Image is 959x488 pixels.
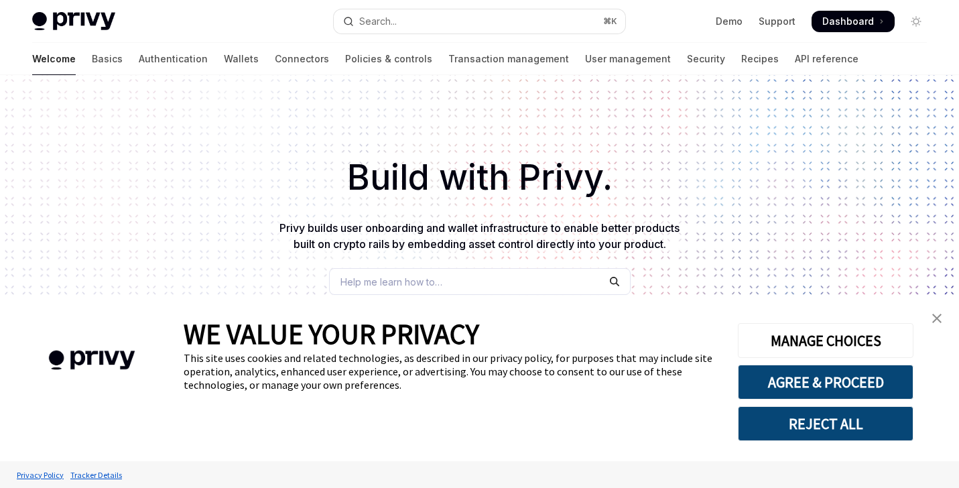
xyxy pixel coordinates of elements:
a: Recipes [741,43,779,75]
a: Connectors [275,43,329,75]
a: Privacy Policy [13,463,67,487]
a: Wallets [224,43,259,75]
div: This site uses cookies and related technologies, as described in our privacy policy, for purposes... [184,351,718,391]
span: Help me learn how to… [340,275,442,289]
a: Authentication [139,43,208,75]
a: User management [585,43,671,75]
button: Toggle dark mode [905,11,927,32]
img: close banner [932,314,942,323]
span: ⌘ K [603,16,617,27]
a: Policies & controls [345,43,432,75]
div: Search... [359,13,397,29]
h1: Build with Privy. [21,151,938,204]
button: REJECT ALL [738,406,913,441]
span: Privy builds user onboarding and wallet infrastructure to enable better products built on crypto ... [279,221,680,251]
a: Welcome [32,43,76,75]
a: API reference [795,43,858,75]
a: Support [759,15,795,28]
img: light logo [32,12,115,31]
a: Dashboard [812,11,895,32]
a: Transaction management [448,43,569,75]
span: WE VALUE YOUR PRIVACY [184,316,479,351]
a: Tracker Details [67,463,125,487]
a: close banner [923,305,950,332]
button: AGREE & PROCEED [738,365,913,400]
a: Basics [92,43,123,75]
a: Demo [716,15,743,28]
a: Security [687,43,725,75]
span: Dashboard [822,15,874,28]
img: company logo [20,331,164,389]
button: MANAGE CHOICES [738,323,913,358]
button: Open search [334,9,625,34]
